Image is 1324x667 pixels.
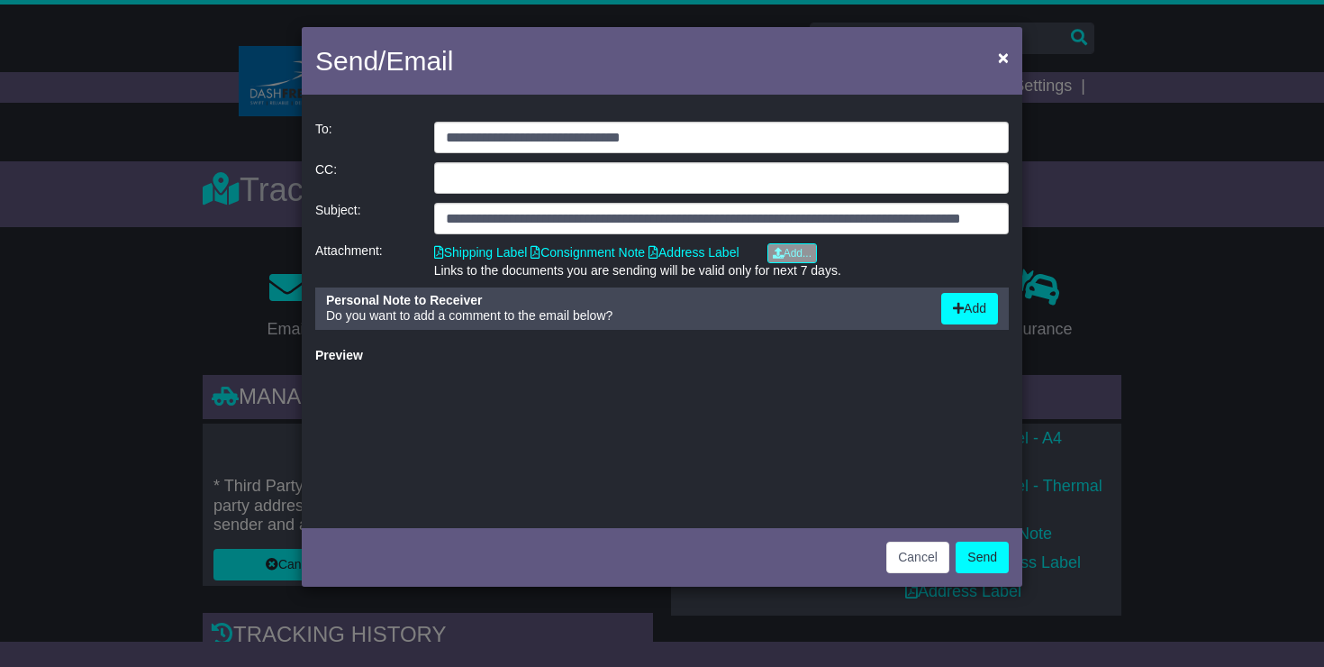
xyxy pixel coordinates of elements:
[434,263,1009,279] div: Links to the documents you are sending will be valid only for next 7 days.
[434,245,528,260] a: Shipping Label
[531,245,645,260] a: Consignment Note
[989,39,1018,76] button: Close
[317,293,932,324] div: Do you want to add a comment to the email below?
[648,245,739,260] a: Address Label
[941,293,998,324] button: Add
[998,47,1009,68] span: ×
[306,203,425,234] div: Subject:
[306,162,425,194] div: CC:
[306,122,425,153] div: To:
[315,348,1009,363] div: Preview
[767,243,817,263] a: Add...
[326,293,923,308] div: Personal Note to Receiver
[315,41,453,81] h4: Send/Email
[306,243,425,279] div: Attachment:
[886,542,949,573] button: Cancel
[956,542,1009,573] button: Send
